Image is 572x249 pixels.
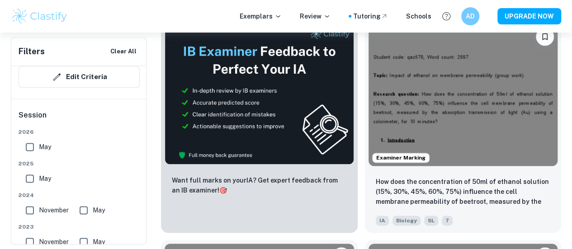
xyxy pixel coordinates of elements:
[19,160,140,168] span: 2025
[373,154,429,162] span: Examiner Marking
[240,11,282,21] p: Exemplars
[376,177,551,207] p: How does the concentration of 50ml of ethanol solution (15%, 30%, 45%, 60%, 75%) influence the ce...
[536,28,554,46] button: Bookmark
[406,11,431,21] a: Schools
[439,9,454,24] button: Help and Feedback
[497,8,561,24] button: UPGRADE NOW
[369,24,558,166] img: Biology IA example thumbnail: How does the concentration of 50ml of et
[353,11,388,21] a: Tutoring
[461,7,479,25] button: AD
[108,45,139,58] button: Clear All
[392,216,421,226] span: Biology
[19,191,140,199] span: 2024
[39,142,51,152] span: May
[165,24,354,164] img: Thumbnail
[19,110,140,128] h6: Session
[19,45,45,58] h6: Filters
[172,175,347,195] p: Want full marks on your IA ? Get expert feedback from an IB examiner!
[442,216,453,226] span: 7
[39,174,51,183] span: May
[11,7,68,25] img: Clastify logo
[93,237,105,247] span: May
[39,237,69,247] span: November
[39,205,69,215] span: November
[424,216,438,226] span: SL
[19,223,140,231] span: 2023
[465,11,476,21] h6: AD
[300,11,331,21] p: Review
[19,66,140,88] button: Edit Criteria
[365,20,562,233] a: Examiner MarkingBookmarkHow does the concentration of 50ml of ethanol solution (15%, 30%, 45%, 60...
[219,187,227,194] span: 🎯
[93,205,105,215] span: May
[376,216,389,226] span: IA
[19,128,140,136] span: 2026
[161,20,358,233] a: ThumbnailWant full marks on yourIA? Get expert feedback from an IB examiner!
